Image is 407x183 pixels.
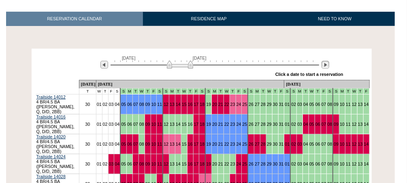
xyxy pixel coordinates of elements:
td: Mountains Mud Season - Fall 2025 [169,88,175,95]
a: 31 [279,161,284,166]
a: 20 [212,161,217,166]
a: 22 [224,102,229,107]
a: 11 [346,122,351,127]
a: 19 [206,161,211,166]
a: 13 [170,122,175,127]
a: 01 [285,142,290,146]
a: 26 [249,161,254,166]
td: Mountains Mud Season - Fall 2025 [224,88,230,95]
td: Mountains Mud Season - Fall 2025 [242,88,248,95]
a: 11 [346,161,351,166]
td: Mountains Mud Season - Fall 2025 [351,88,357,95]
a: 08 [139,142,144,146]
img: Next [322,61,329,69]
a: 14 [364,142,369,146]
a: 09 [334,142,339,146]
a: 12 [352,102,357,107]
a: 18 [200,122,205,127]
a: 01 [285,122,290,127]
td: Mountains Mud Season - Fall 2025 [309,88,315,95]
td: Mountains Mud Season - Fall 2025 [151,88,157,95]
a: 06 [127,161,132,166]
td: [DATE] [96,80,284,88]
td: Mountains Mud Season - Fall 2025 [284,88,290,95]
td: Mountains Mud Season - Fall 2025 [181,88,187,95]
a: 28 [261,142,266,146]
a: 12 [164,161,168,166]
a: 13 [170,142,175,146]
a: 20 [212,102,217,107]
a: 18 [200,161,205,166]
a: 13 [358,142,363,146]
td: Mountains Mud Season - Fall 2025 [333,88,339,95]
td: 4 BR/4.5 BA ([PERSON_NAME], Q, D/D, 2BB) [36,114,79,134]
a: 01 [97,161,102,166]
a: Trailside 14028 [36,174,66,179]
td: S [114,88,120,95]
a: 16 [188,161,193,166]
a: 14 [364,122,369,127]
a: 05 [121,161,126,166]
a: 16 [188,122,193,127]
a: 24 [237,122,241,127]
a: 06 [315,161,320,166]
td: [DATE] [79,80,96,88]
td: Mountains Mud Season - Fall 2025 [345,88,352,95]
a: 04 [303,102,308,107]
a: RESERVATION CALENDAR [6,12,143,26]
a: 02 [103,161,108,166]
a: 07 [322,102,326,107]
a: 24 [237,102,241,107]
a: 03 [297,102,302,107]
a: 11 [157,122,162,127]
a: 25 [242,122,247,127]
td: Mountains Mud Season - Fall 2025 [132,88,139,95]
a: 05 [121,142,126,146]
a: 23 [230,142,235,146]
img: Previous [100,61,108,69]
a: 30 [273,122,278,127]
td: Mountains Mud Season - Fall 2025 [139,88,145,95]
a: 13 [358,122,363,127]
a: 13 [358,161,363,166]
a: 13 [170,161,175,166]
a: 22 [224,122,229,127]
a: 23 [230,161,235,166]
a: 07 [322,122,326,127]
a: 05 [309,142,314,146]
a: 06 [127,142,132,146]
a: 01 [97,102,102,107]
a: 01 [285,161,290,166]
a: 04 [115,161,119,166]
a: 11 [346,142,351,146]
a: 22 [224,161,229,166]
a: 17 [194,122,199,127]
a: 30 [273,161,278,166]
a: 30 [273,142,278,146]
a: 04 [115,142,119,146]
a: 10 [151,122,156,127]
a: 12 [164,102,168,107]
a: 12 [164,142,168,146]
a: 31 [279,102,284,107]
a: 11 [157,102,162,107]
a: 01 [285,102,290,107]
a: 17 [194,102,199,107]
a: 27 [255,142,260,146]
a: 13 [358,102,363,107]
a: 24 [237,142,241,146]
a: 10 [340,102,345,107]
a: 30 [85,161,90,166]
a: 08 [327,122,332,127]
a: 17 [194,142,199,146]
a: 14 [176,142,181,146]
a: 07 [133,161,138,166]
a: 03 [109,102,114,107]
a: 12 [352,161,357,166]
a: RESIDENCE MAP [143,12,275,26]
a: 05 [309,122,314,127]
a: 29 [267,122,272,127]
a: 19 [206,122,211,127]
td: Mountains Mud Season - Fall 2025 [303,88,309,95]
a: 14 [364,161,369,166]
